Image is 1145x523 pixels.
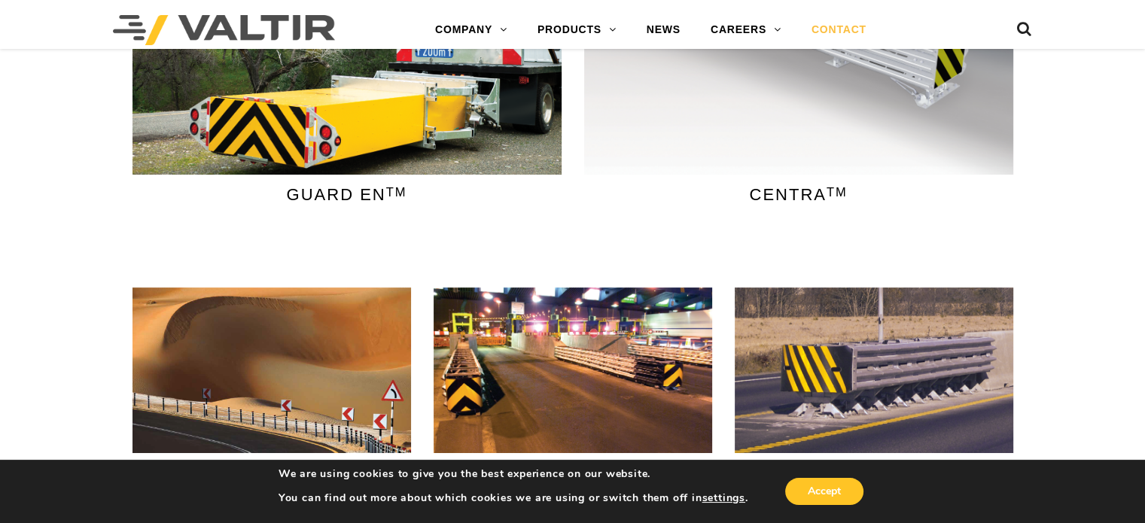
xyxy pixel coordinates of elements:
[522,15,632,45] a: PRODUCTS
[696,15,796,45] a: CAREERS
[749,186,847,204] span: CENTRA
[279,467,748,481] p: We are using cookies to give you the best experience on our website.
[785,478,863,505] button: Accept
[584,175,1013,227] a: CENTRATM
[827,185,848,199] sup: TM
[287,185,407,204] a: GUARD ENTM
[113,15,335,45] img: Valtir
[420,15,522,45] a: COMPANY
[287,186,407,204] span: GUARD EN
[632,15,696,45] a: NEWS
[796,15,882,45] a: CONTACT
[386,185,407,199] sup: TM
[702,491,745,505] button: settings
[279,491,748,505] p: You can find out more about which cookies we are using or switch them off in .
